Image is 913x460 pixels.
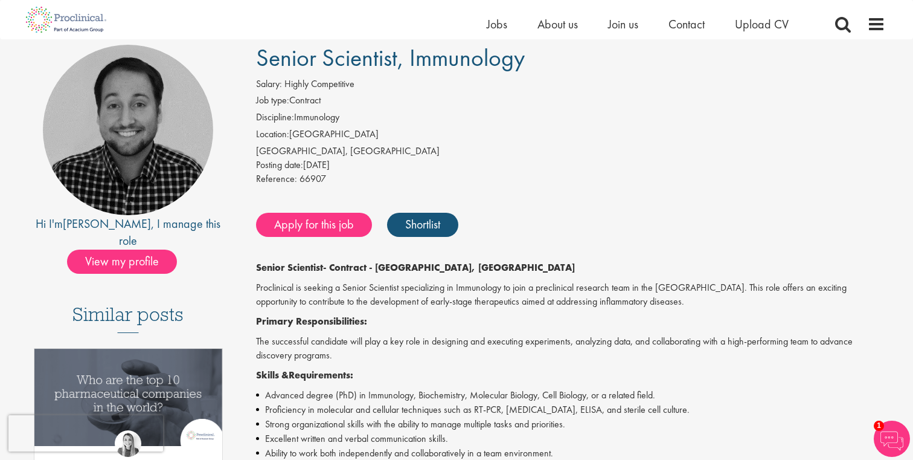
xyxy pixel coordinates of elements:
label: Discipline: [256,111,294,125]
strong: - Contract - [GEOGRAPHIC_DATA], [GEOGRAPHIC_DATA] [323,261,575,274]
a: Link to a post [34,349,222,456]
img: Top 10 pharmaceutical companies in the world 2025 [34,349,222,446]
span: 66907 [300,172,326,185]
div: [GEOGRAPHIC_DATA], [GEOGRAPHIC_DATA] [256,144,886,158]
strong: Senior Scientist [256,261,323,274]
a: View my profile [67,252,189,268]
div: Hi I'm , I manage this role [28,215,229,250]
a: Contact [668,16,705,32]
a: Apply for this job [256,213,372,237]
a: Upload CV [735,16,789,32]
h3: Similar posts [72,304,184,333]
li: Strong organizational skills with the ability to manage multiple tasks and priorities. [256,417,886,432]
div: [DATE] [256,158,886,172]
span: Senior Scientist, Immunology [256,42,525,73]
strong: Primary Responsibilities: [256,315,367,328]
span: Posting date: [256,158,303,171]
li: Excellent written and verbal communication skills. [256,432,886,446]
iframe: reCAPTCHA [8,415,163,452]
label: Reference: [256,172,297,186]
li: Advanced degree (PhD) in Immunology, Biochemistry, Molecular Biology, Cell Biology, or a related ... [256,388,886,403]
li: [GEOGRAPHIC_DATA] [256,128,886,144]
img: imeage of recruiter Mike Raletz [43,45,213,215]
a: Shortlist [387,213,458,237]
p: Proclinical is seeking a Senior Scientist specializing in Immunology to join a preclinical resear... [256,281,886,309]
label: Location: [256,128,289,141]
span: Highly Competitive [284,77,354,90]
strong: Requirements: [289,369,353,381]
a: Jobs [487,16,507,32]
a: Join us [608,16,638,32]
li: Immunology [256,111,886,128]
span: 1 [874,421,884,431]
li: Contract [256,94,886,111]
img: Chatbot [874,421,910,457]
span: View my profile [67,250,177,274]
p: The successful candidate will play a key role in designing and executing experiments, analyzing d... [256,335,886,363]
a: [PERSON_NAME] [63,216,151,232]
a: About us [537,16,578,32]
strong: Skills & [256,369,289,381]
label: Job type: [256,94,289,108]
li: Proficiency in molecular and cellular techniques such as RT-PCR, [MEDICAL_DATA], ELISA, and steri... [256,403,886,417]
label: Salary: [256,77,282,91]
